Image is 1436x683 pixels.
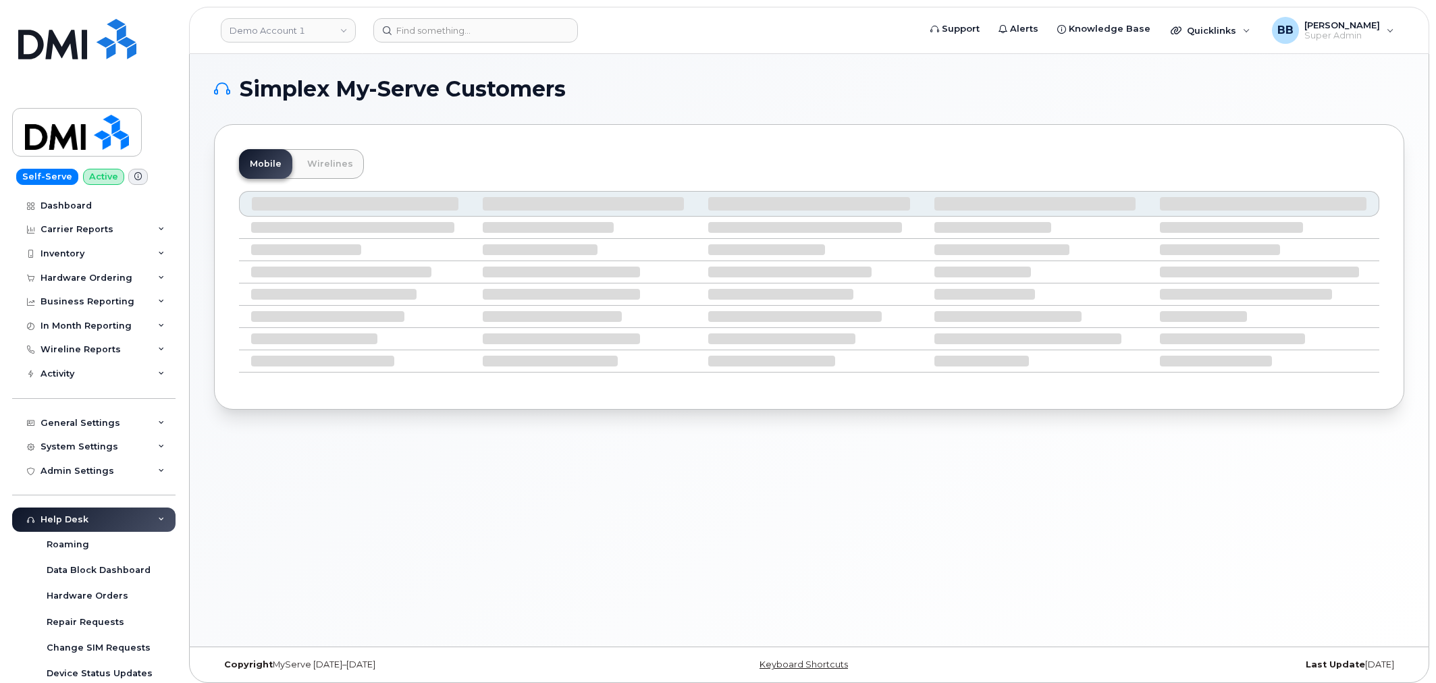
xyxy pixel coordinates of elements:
strong: Last Update [1306,659,1365,670]
span: Simplex My-Serve Customers [240,79,566,99]
a: Mobile [239,149,292,179]
div: [DATE] [1007,659,1404,670]
a: Wirelines [296,149,364,179]
strong: Copyright [224,659,273,670]
div: MyServe [DATE]–[DATE] [214,659,611,670]
a: Keyboard Shortcuts [760,659,848,670]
